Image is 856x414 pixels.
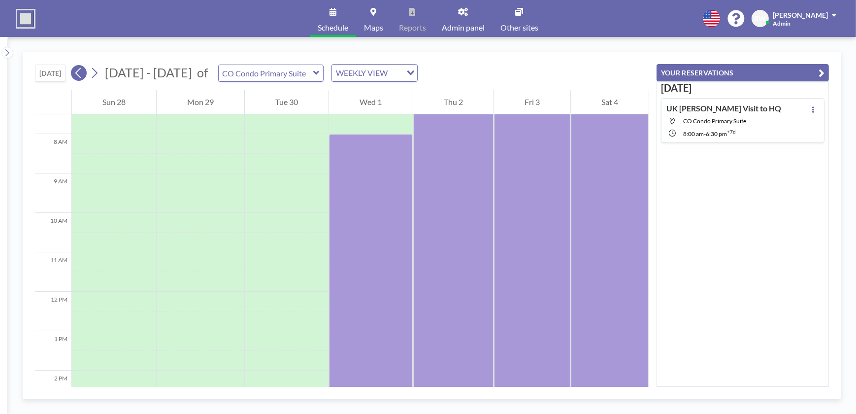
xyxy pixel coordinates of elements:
[219,65,313,81] input: CO Condo Primary Suite
[773,20,790,27] span: Admin
[35,173,71,213] div: 9 AM
[706,130,727,138] span: 6:30 PM
[666,103,781,113] h4: UK [PERSON_NAME] Visit to HQ
[773,11,828,19] span: [PERSON_NAME]
[661,82,824,94] h3: [DATE]
[157,90,244,114] div: Mon 29
[35,134,71,173] div: 8 AM
[105,65,192,80] span: [DATE] - [DATE]
[329,90,412,114] div: Wed 1
[16,9,35,29] img: organization-logo
[197,65,208,80] span: of
[500,24,538,32] span: Other sites
[494,90,570,114] div: Fri 3
[704,130,706,138] span: -
[318,24,348,32] span: Schedule
[334,67,390,79] span: WEEKLY VIEW
[657,64,829,81] button: YOUR RESERVATIONS
[683,130,704,138] span: 8:00 AM
[364,24,383,32] span: Maps
[727,129,736,135] sup: +7d
[391,67,401,79] input: Search for option
[683,117,746,125] span: CO Condo Primary Suite
[571,90,649,114] div: Sat 4
[399,24,426,32] span: Reports
[35,95,71,134] div: 7 AM
[35,371,71,410] div: 2 PM
[35,292,71,331] div: 12 PM
[72,90,156,114] div: Sun 28
[35,252,71,292] div: 11 AM
[35,65,66,82] button: [DATE]
[332,65,417,81] div: Search for option
[35,331,71,371] div: 1 PM
[755,14,766,23] span: BW
[35,213,71,252] div: 10 AM
[245,90,329,114] div: Tue 30
[442,24,485,32] span: Admin panel
[413,90,494,114] div: Thu 2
